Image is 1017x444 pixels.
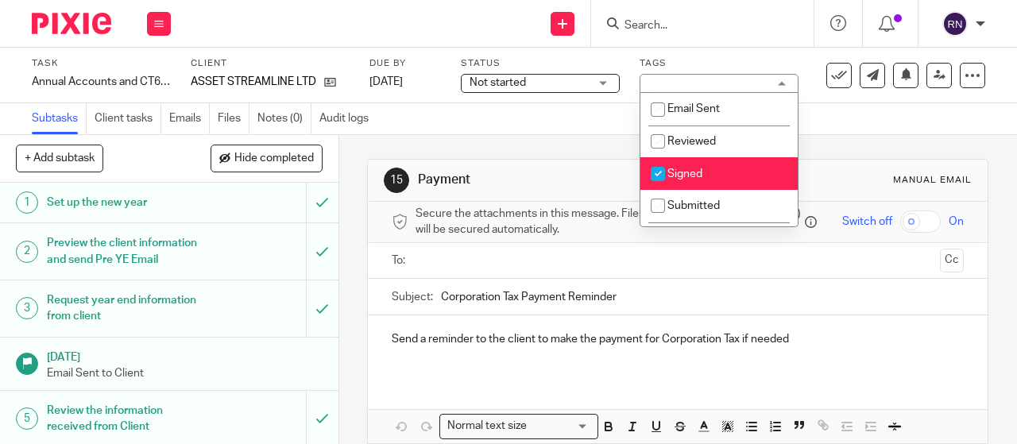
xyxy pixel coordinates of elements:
button: + Add subtask [16,145,103,172]
span: Not started [470,77,526,88]
h1: Review the information received from Client [47,399,209,439]
h1: [DATE] [47,346,323,365]
span: Normal text size [443,418,530,434]
span: Secure the attachments in this message. Files exceeding the size limit (10MB) will be secured aut... [416,206,801,238]
div: Search for option [439,414,598,438]
a: Emails [169,103,210,134]
span: On [949,214,964,230]
span: Reviewed [667,136,716,147]
div: Manual email [893,174,972,187]
a: Notes (0) [257,103,311,134]
input: Search [623,19,766,33]
div: 3 [16,297,38,319]
a: Client tasks [95,103,161,134]
p: Email Sent to Client [47,365,323,381]
a: Audit logs [319,103,377,134]
label: Task [32,57,171,70]
a: Files [218,103,249,134]
span: Hide completed [234,153,314,165]
div: 2 [16,241,38,263]
div: Annual Accounts and CT600 [32,74,171,90]
h1: Payment [418,172,712,188]
div: 15 [384,168,409,193]
label: Client [191,57,350,70]
img: Pixie [32,13,111,34]
button: Snooze task [893,63,918,88]
input: Search for option [532,418,589,434]
a: Subtasks [32,103,87,134]
h1: Preview the client information and send Pre YE Email [47,231,209,272]
div: 1 [16,191,38,214]
span: Submitted [667,200,720,211]
label: Due by [369,57,441,70]
div: Mark as to do [306,183,338,222]
span: Email Sent [667,103,720,114]
img: svg%3E [942,11,968,37]
a: Send new email to ASSET STREAMLINE LTD [860,63,885,88]
div: Mark as to do [306,223,338,280]
button: Hide completed [211,145,323,172]
p: Send a reminder to the client to make the payment for Corporation Tax if needed [392,331,964,347]
div: 5 [16,407,38,430]
p: ASSET STREAMLINE LTD [191,74,316,90]
span: Signed [667,168,702,180]
label: Subject: [392,289,433,305]
i: Files are stored in Pixie and a secure link is sent to the message recipient. [805,216,817,228]
label: To: [392,253,409,268]
h1: Request year end information from client [47,288,209,329]
button: Cc [940,249,964,272]
div: Mark as to do [306,280,338,337]
label: Status [461,57,620,70]
a: Reassign task [926,63,952,88]
span: [DATE] [369,76,403,87]
label: Tags [640,57,799,70]
h1: Set up the new year [47,191,209,214]
i: Open client page [324,76,336,88]
span: Switch off [842,214,892,230]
